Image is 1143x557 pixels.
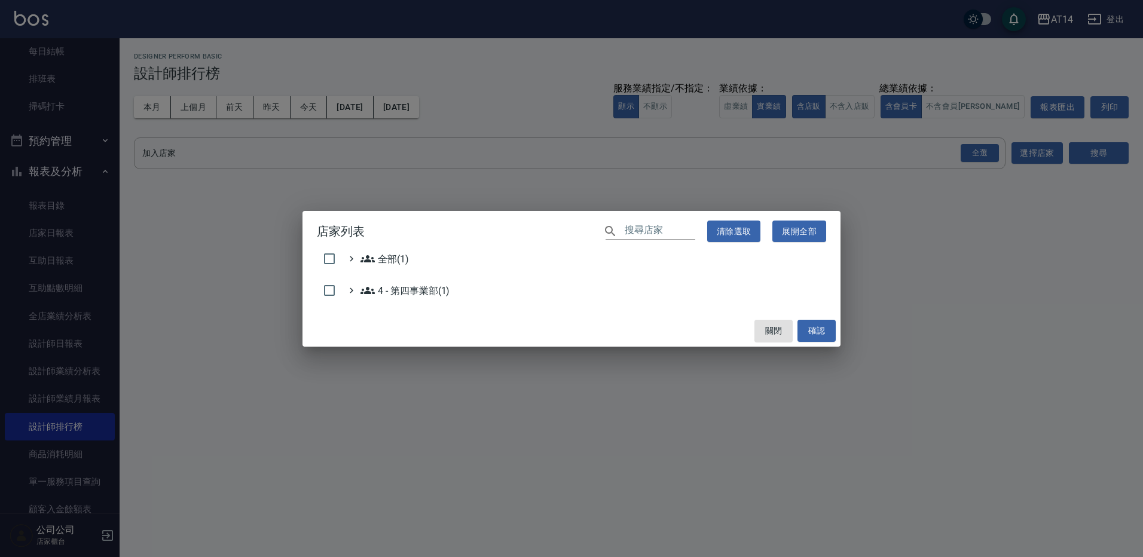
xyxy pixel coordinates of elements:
[360,252,409,266] span: 全部(1)
[797,320,836,342] button: 確認
[707,221,761,243] button: 清除選取
[360,283,450,298] span: 4 - 第四事業部(1)
[625,222,695,240] input: 搜尋店家
[302,211,841,252] h2: 店家列表
[754,320,793,342] button: 關閉
[772,221,826,243] button: 展開全部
